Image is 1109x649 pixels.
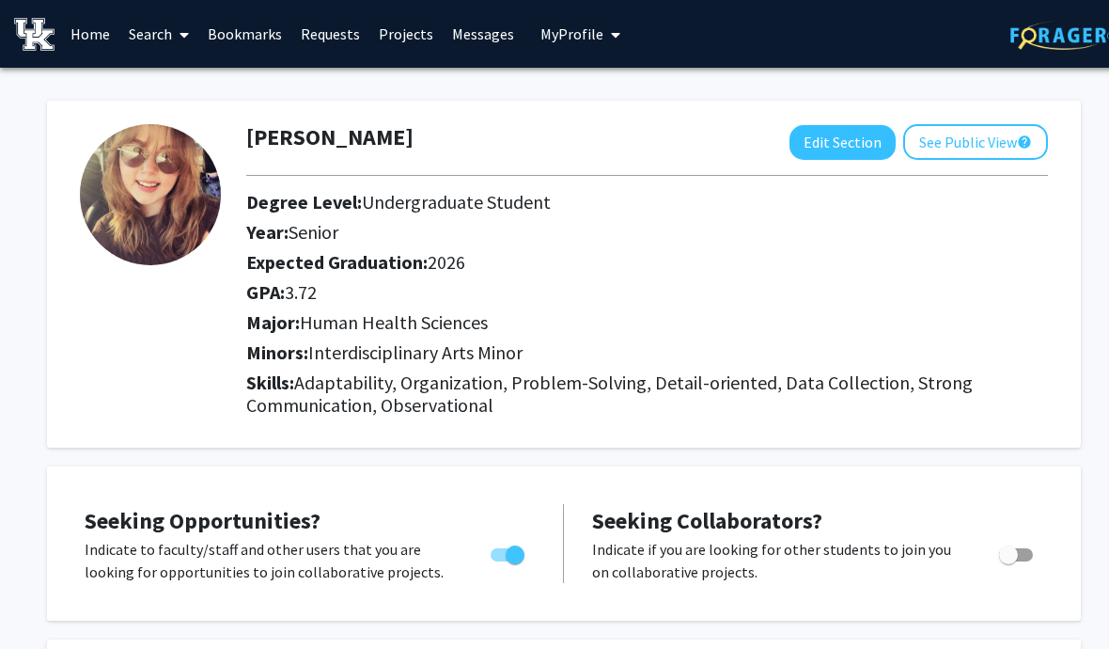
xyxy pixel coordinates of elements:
[289,220,338,244] span: Senior
[61,1,119,67] a: Home
[246,371,973,417] span: Adaptability, Organization, Problem-Solving, Detail-oriented, Data Collection, Strong Communicati...
[246,341,1048,364] h2: Minors:
[119,1,198,67] a: Search
[443,1,523,67] a: Messages
[246,311,1048,334] h2: Major:
[540,24,603,43] span: My Profile
[291,1,369,67] a: Requests
[14,564,80,635] iframe: Chat
[246,372,1048,417] h2: Skills:
[246,124,414,151] h1: [PERSON_NAME]
[1017,131,1032,153] mat-icon: help
[14,18,55,51] img: University of Kentucky Logo
[592,506,822,535] span: Seeking Collaborators?
[80,124,221,265] img: Profile Picture
[592,538,963,583] p: Indicate if you are looking for other students to join you on collaborative projects.
[308,340,523,364] span: Interdisciplinary Arts Minor
[428,250,465,274] span: 2026
[246,251,1017,274] h2: Expected Graduation:
[285,280,317,304] span: 3.72
[246,191,1017,214] h2: Degree Level:
[362,190,551,214] span: Undergraduate Student
[246,221,1017,244] h2: Year:
[992,538,1043,566] div: Toggle
[246,281,1017,304] h2: GPA:
[85,506,320,535] span: Seeking Opportunities?
[789,125,896,160] button: Edit Section
[85,538,455,583] p: Indicate to faculty/staff and other users that you are looking for opportunities to join collabor...
[903,124,1048,160] button: See Public View
[369,1,443,67] a: Projects
[483,538,535,566] div: Toggle
[198,1,291,67] a: Bookmarks
[300,310,488,334] span: Human Health Sciences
